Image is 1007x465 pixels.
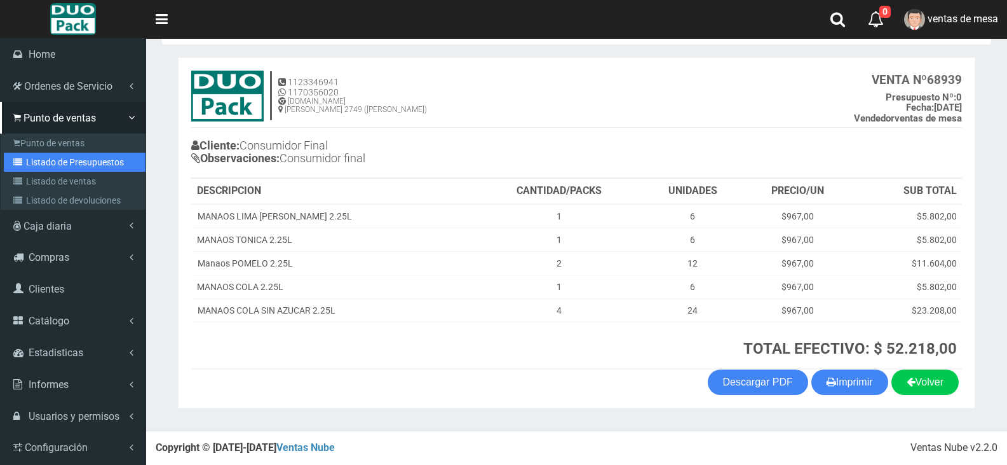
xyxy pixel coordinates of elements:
[854,113,895,124] strong: Vendedor
[192,179,477,204] th: DESCRIPCION
[743,340,957,357] strong: TOTAL EFECTIVO: $ 52.218,00
[872,73,927,87] strong: VENTA Nº
[191,139,240,152] b: Cliente:
[477,275,642,298] td: 1
[743,298,852,322] td: $967,00
[156,441,335,454] strong: Copyright © [DATE]-[DATE]
[477,251,642,275] td: 2
[29,410,119,422] span: Usuarios y permisos
[477,298,642,322] td: 4
[191,136,577,171] h4: Consumidor Final Consumidor final
[642,251,744,275] td: 12
[891,370,959,395] a: Volver
[811,370,888,395] button: Imprimir
[29,251,69,263] span: Compras
[191,71,264,121] img: 15ec80cb8f772e35c0579ae6ae841c79.jpg
[852,179,962,204] th: SUB TOTAL
[29,378,69,391] span: Informes
[191,151,280,165] b: Observaciones:
[872,73,962,87] b: 68939
[4,172,145,191] a: Listado de ventas
[477,179,642,204] th: CANTIDAD/PACKS
[4,191,145,210] a: Listado de devoluciones
[192,204,477,228] td: MANAOS LIMA [PERSON_NAME] 2.25L
[886,92,956,103] strong: Presupuesto Nº:
[642,275,744,298] td: 6
[642,179,744,204] th: UNIDADES
[29,48,55,60] span: Home
[743,251,852,275] td: $967,00
[852,251,962,275] td: $11.604,00
[29,315,69,327] span: Catálogo
[743,179,852,204] th: PRECIO/UN
[852,204,962,228] td: $5.802,00
[278,78,427,97] h5: 1123346941 1170356020
[928,13,998,25] span: ventas de mesa
[24,112,96,124] span: Punto de ventas
[4,153,145,172] a: Listado de Presupuestos
[642,228,744,251] td: 6
[24,220,72,232] span: Caja diaria
[4,134,145,153] a: Punto de ventas
[852,275,962,298] td: $5.802,00
[854,113,962,124] b: ventas de mesa
[743,204,852,228] td: $967,00
[852,228,962,251] td: $5.802,00
[50,3,95,35] img: Logo grande
[743,228,852,251] td: $967,00
[29,347,83,359] span: Estadisticas
[852,298,962,322] td: $23.208,00
[886,92,962,103] b: 0
[642,298,744,322] td: 24
[642,204,744,228] td: 6
[743,275,852,298] td: $967,00
[192,298,477,322] td: MANAOS COLA SIN AZUCAR 2.25L
[29,283,64,295] span: Clientes
[708,370,808,395] a: Descargar PDF
[906,102,962,113] b: [DATE]
[24,80,112,92] span: Ordenes de Servicio
[278,97,427,114] h6: [DOMAIN_NAME] [PERSON_NAME] 2749 ([PERSON_NAME])
[477,228,642,251] td: 1
[904,9,925,30] img: User Image
[192,275,477,298] td: MANAOS COLA 2.25L
[879,6,891,18] span: 0
[276,441,335,454] a: Ventas Nube
[192,251,477,275] td: Manaos POMELO 2.25L
[192,228,477,251] td: MANAOS TONICA 2.25L
[906,102,934,113] strong: Fecha:
[477,204,642,228] td: 1
[910,441,997,455] div: Ventas Nube v2.2.0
